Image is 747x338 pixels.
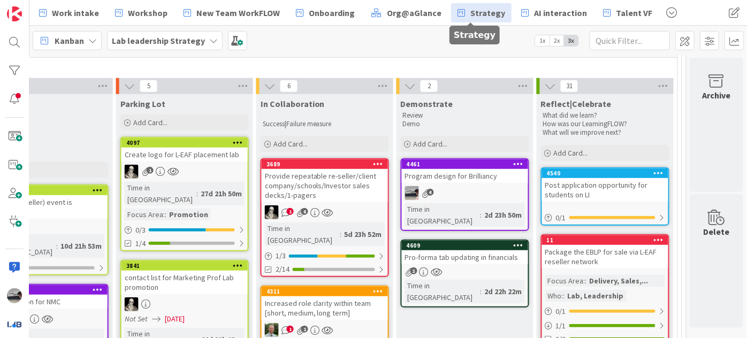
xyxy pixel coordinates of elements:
[542,305,668,318] div: 0/1
[564,35,578,46] span: 3x
[402,169,528,183] div: Program design for Brilliancy
[109,3,174,22] a: Workshop
[121,261,248,294] div: 3841contact list for Marketing Prof Lab promotion
[121,261,248,271] div: 3841
[276,250,286,262] span: 1 / 3
[402,250,528,264] div: Pro-forma tab updating in financials
[289,3,361,22] a: Onboarding
[7,6,22,21] img: Visit kanbanzone.com
[265,323,279,337] img: SH
[133,118,167,127] span: Add Card...
[402,186,528,200] div: jB
[56,240,58,252] span: :
[126,262,248,270] div: 3841
[427,189,434,196] span: 4
[541,98,612,109] span: Reflect|Celebrate
[481,286,482,297] span: :
[534,6,587,19] span: AI interaction
[125,182,196,205] div: Time in [GEOGRAPHIC_DATA]
[560,80,578,93] span: 31
[401,158,529,231] a: 4461Program design for BrilliancyjBTime in [GEOGRAPHIC_DATA]:2d 23h 50m
[541,167,669,226] a: 4540Post application opportunity for students on LI0/1
[121,297,248,311] div: WS
[265,205,279,219] img: WS
[585,275,587,287] span: :
[140,80,158,93] span: 5
[542,245,668,268] div: Package the EBLP for sale via L-EAF reseller network
[125,314,148,324] i: Not Set
[52,6,99,19] span: Work intake
[364,3,448,22] a: Org@aGlance
[616,6,652,19] span: Talent VF
[121,148,248,162] div: Create logo for L-EAF placement lab
[407,242,528,249] div: 4609
[276,264,289,275] span: 2/14
[265,222,340,246] div: Time in [GEOGRAPHIC_DATA]
[410,267,417,274] span: 2
[262,296,388,320] div: Increased role clarity within team [short, medium, long term]
[166,209,211,220] div: Promotion
[542,168,668,178] div: 4540
[545,290,563,302] div: Who:
[402,241,528,264] div: 4609Pro-forma tab updating in financials
[309,6,355,19] span: Onboarding
[402,159,528,169] div: 4461
[342,228,385,240] div: 5d 23h 52m
[301,326,308,333] span: 1
[121,224,248,237] div: 0/3
[262,287,388,296] div: 4311
[542,178,668,202] div: Post application opportunity for students on LI
[543,128,667,137] p: What will we improve next?
[301,208,308,215] span: 6
[262,159,388,169] div: 3689
[33,3,105,22] a: Work intake
[261,158,389,277] a: 3689Provide repeatable re-seller/client company/schools/Investor sales decks/1-pagersWSTime in [G...
[58,240,104,252] div: 10d 21h 53m
[587,275,651,287] div: Delivery, Sales,...
[128,6,167,19] span: Workshop
[196,188,198,199] span: :
[535,35,550,46] span: 1x
[401,98,453,109] span: Demonstrate
[407,160,528,168] div: 4461
[565,290,627,302] div: Lab, Leadership
[273,139,308,149] span: Add Card...
[121,271,248,294] div: contact list for Marketing Prof Lab promotion
[7,317,22,332] img: avatar
[387,6,441,19] span: Org@aGlance
[482,286,525,297] div: 2d 22h 22m
[590,31,670,50] input: Quick Filter...
[550,35,564,46] span: 2x
[451,3,512,22] a: Strategy
[402,159,528,183] div: 4461Program design for Brilliancy
[262,287,388,320] div: 4311Increased role clarity within team [short, medium, long term]
[266,160,388,168] div: 3689
[125,165,139,179] img: WS
[280,80,298,93] span: 6
[262,169,388,202] div: Provide repeatable re-seller/client company/schools/Investor sales decks/1-pagers
[402,241,528,250] div: 4609
[263,120,387,128] p: Success|Failure measure
[121,138,248,162] div: 4097Create logo for L-EAF placement lab
[704,225,730,238] div: Delete
[547,170,668,177] div: 4540
[262,205,388,219] div: WS
[420,80,438,93] span: 2
[55,34,84,47] span: Kanban
[405,280,481,303] div: Time in [GEOGRAPHIC_DATA]
[556,320,566,332] span: 1 / 1
[543,111,667,120] p: What did we learn?
[262,323,388,337] div: SH
[262,159,388,202] div: 3689Provide repeatable re-seller/client company/schools/Investor sales decks/1-pagers
[287,326,294,333] span: 1
[112,35,205,46] b: Lab leadership Strategy
[405,203,481,227] div: Time in [GEOGRAPHIC_DATA]
[542,211,668,225] div: 0/1
[262,249,388,263] div: 1/3
[543,120,667,128] p: How was our LearningFLOW?
[597,3,659,22] a: Talent VF
[547,236,668,244] div: 11
[125,209,165,220] div: Focus Area:
[542,235,668,268] div: 11Package the EBLP for sale via L-EAF reseller network
[414,139,448,149] span: Add Card...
